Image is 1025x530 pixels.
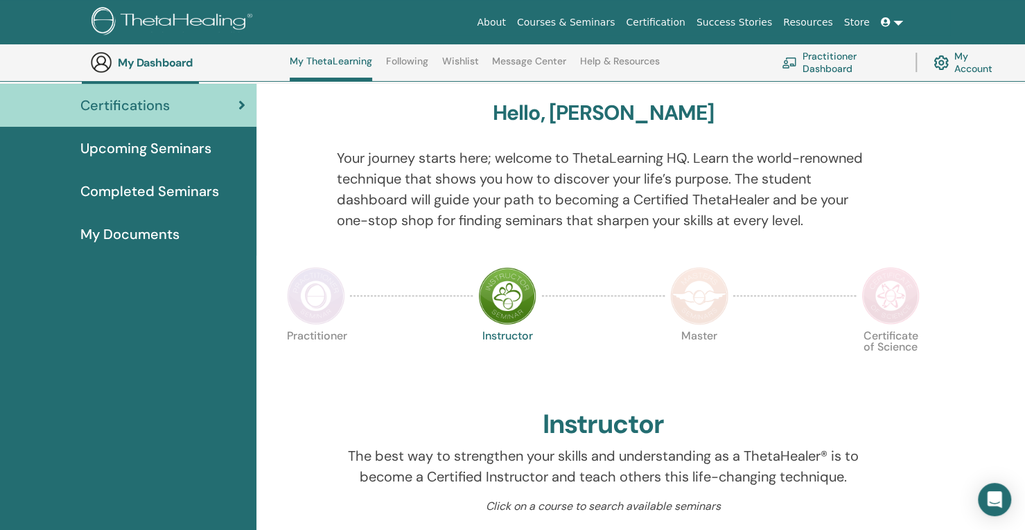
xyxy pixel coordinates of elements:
[782,47,899,78] a: Practitioner Dashboard
[80,95,170,116] span: Certifications
[80,224,179,245] span: My Documents
[471,10,511,35] a: About
[80,181,219,202] span: Completed Seminars
[478,330,536,389] p: Instructor
[934,47,1004,78] a: My Account
[511,10,621,35] a: Courses & Seminars
[478,267,536,325] img: Instructor
[778,10,839,35] a: Resources
[337,445,870,487] p: The best way to strengthen your skills and understanding as a ThetaHealer® is to become a Certifi...
[442,55,479,78] a: Wishlist
[670,267,728,325] img: Master
[492,55,566,78] a: Message Center
[861,330,920,389] p: Certificate of Science
[670,330,728,389] p: Master
[337,148,870,231] p: Your journey starts here; welcome to ThetaLearning HQ. Learn the world-renowned technique that sh...
[492,100,714,125] h3: Hello, [PERSON_NAME]
[978,483,1011,516] div: Open Intercom Messenger
[691,10,778,35] a: Success Stories
[91,7,257,38] img: logo.png
[580,55,660,78] a: Help & Resources
[80,138,211,159] span: Upcoming Seminars
[337,498,870,515] p: Click on a course to search available seminars
[118,56,256,69] h3: My Dashboard
[287,267,345,325] img: Practitioner
[386,55,428,78] a: Following
[782,57,797,68] img: chalkboard-teacher.svg
[620,10,690,35] a: Certification
[287,330,345,389] p: Practitioner
[934,52,949,73] img: cog.svg
[839,10,875,35] a: Store
[543,409,664,441] h2: Instructor
[861,267,920,325] img: Certificate of Science
[90,51,112,73] img: generic-user-icon.jpg
[290,55,372,81] a: My ThetaLearning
